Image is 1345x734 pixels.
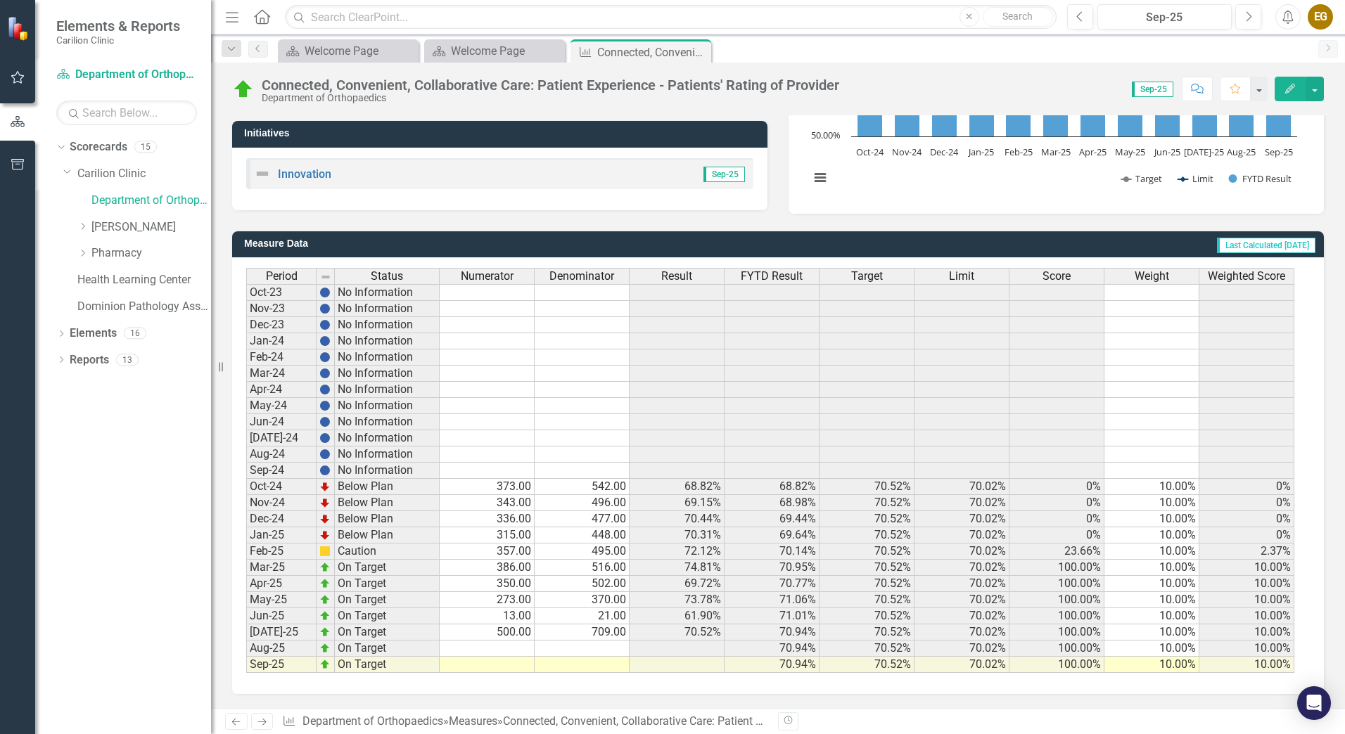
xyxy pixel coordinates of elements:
td: 23.66% [1009,543,1104,560]
img: On Target [232,78,255,101]
td: 10.00% [1104,576,1199,592]
td: 10.00% [1104,479,1199,495]
td: On Target [335,608,440,624]
img: BgCOk07PiH71IgAAAABJRU5ErkJggg== [319,384,331,395]
td: Below Plan [335,495,440,511]
td: Jun-25 [246,608,317,624]
img: BgCOk07PiH71IgAAAABJRU5ErkJggg== [319,303,331,314]
img: ClearPoint Strategy [7,16,32,41]
a: Measures [449,714,497,728]
td: 69.44% [725,511,820,527]
text: Oct-24 [856,146,884,158]
td: 70.95% [725,560,820,576]
img: zOikAAAAAElFTkSuQmCC [319,626,331,638]
div: » » [282,714,767,730]
a: Elements [70,326,117,342]
button: Show FYTD Result [1229,172,1292,185]
h3: Initiatives [244,128,760,139]
div: Connected, Convenient, Collaborative Care: Patient Experience - Patients' Rating of Provider [597,44,708,61]
td: On Target [335,657,440,673]
span: Sep-25 [1132,82,1173,97]
img: Not Defined [254,165,271,182]
text: Jan-25 [967,146,994,158]
button: Sep-25 [1097,4,1232,30]
input: Search ClearPoint... [285,5,1057,30]
td: 70.14% [725,543,820,560]
td: 357.00 [440,543,535,560]
td: 13.00 [440,608,535,624]
td: May-25 [246,592,317,608]
div: 13 [116,354,139,366]
td: 70.31% [630,527,725,543]
td: 70.02% [914,624,1009,640]
td: 70.52% [820,560,914,576]
div: 15 [134,141,157,153]
td: Mar-24 [246,366,317,382]
td: Dec-24 [246,511,317,527]
td: 273.00 [440,592,535,608]
img: BgCOk07PiH71IgAAAABJRU5ErkJggg== [319,432,331,444]
td: 10.00% [1104,640,1199,657]
text: Sep-25 [1265,146,1293,158]
img: zOikAAAAAElFTkSuQmCC [319,643,331,654]
div: Sep-25 [1102,9,1227,26]
td: 71.01% [725,608,820,624]
td: 70.52% [630,624,725,640]
img: TnMDeAgwAPMxUmUi88jYAAAAAElFTkSuQmCC [319,497,331,508]
span: Search [1002,11,1033,22]
text: Jun-25 [1153,146,1180,158]
td: No Information [335,430,440,446]
td: 10.00% [1199,640,1294,657]
td: 70.94% [725,640,820,657]
td: Sep-24 [246,463,317,479]
td: 70.52% [820,657,914,673]
td: 100.00% [1009,640,1104,657]
button: Search [983,7,1053,27]
td: 10.00% [1104,560,1199,576]
td: 100.00% [1009,592,1104,608]
td: 343.00 [440,495,535,511]
text: Apr-25 [1079,146,1107,158]
td: 0% [1009,511,1104,527]
span: Target [851,270,883,283]
td: 70.02% [914,479,1009,495]
td: 70.52% [820,527,914,543]
span: Denominator [549,270,614,283]
td: 70.52% [820,608,914,624]
td: 0% [1199,479,1294,495]
td: 70.77% [725,576,820,592]
a: Health Learning Center [77,272,211,288]
td: 315.00 [440,527,535,543]
td: 500.00 [440,624,535,640]
td: 0% [1009,495,1104,511]
td: 496.00 [535,495,630,511]
td: [DATE]-25 [246,624,317,640]
div: Department of Orthopaedics [262,93,839,103]
td: [DATE]-24 [246,430,317,446]
img: BgCOk07PiH71IgAAAABJRU5ErkJggg== [319,335,331,347]
td: Below Plan [335,479,440,495]
td: Jan-24 [246,333,317,349]
td: 2.37% [1199,543,1294,560]
img: BgCOk07PiH71IgAAAABJRU5ErkJggg== [319,352,331,363]
td: 70.02% [914,640,1009,657]
a: [PERSON_NAME] [91,219,211,236]
td: 68.98% [725,495,820,511]
td: 69.64% [725,527,820,543]
td: Dec-23 [246,317,317,333]
td: Nov-23 [246,301,317,317]
td: 68.82% [725,479,820,495]
td: No Information [335,414,440,430]
button: EG [1308,4,1333,30]
td: Feb-24 [246,349,317,366]
td: No Information [335,349,440,366]
div: Open Intercom Messenger [1297,686,1331,720]
td: 350.00 [440,576,535,592]
td: 10.00% [1199,576,1294,592]
td: Aug-24 [246,446,317,463]
button: Show Limit [1178,172,1213,185]
td: 69.72% [630,576,725,592]
td: 73.78% [630,592,725,608]
td: 516.00 [535,560,630,576]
